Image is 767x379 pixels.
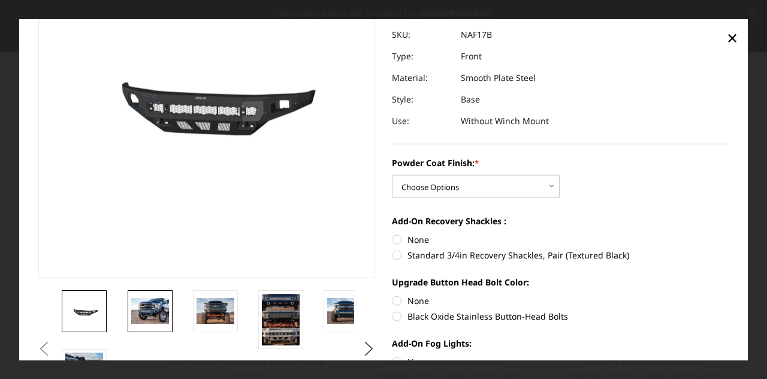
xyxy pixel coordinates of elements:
[392,233,729,246] label: None
[392,249,729,261] label: Standard 3/4in Recovery Shackles, Pair (Textured Black)
[360,340,378,358] button: Next
[392,337,729,350] label: Add-On Fog Lights:
[392,24,452,46] dt: SKU:
[197,298,234,323] img: 2017-2022 Ford F250-350 - Freedom Series - Base Front Bumper (non-winch)
[461,110,549,132] dd: Without Winch Mount
[461,89,480,110] dd: Base
[461,24,492,46] dd: NAF17B
[461,67,536,89] dd: Smooth Plate Steel
[65,302,103,320] img: 2017-2022 Ford F250-350 - Freedom Series - Base Front Bumper (non-winch)
[723,28,742,47] a: Close
[35,340,53,358] button: Previous
[392,310,729,323] label: Black Oxide Stainless Button-Head Bolts
[392,356,729,368] label: None
[392,110,452,132] dt: Use:
[392,294,729,307] label: None
[131,298,169,323] img: 2017-2022 Ford F250-350 - Freedom Series - Base Front Bumper (non-winch)
[392,46,452,67] dt: Type:
[392,215,729,227] label: Add-On Recovery Shackles :
[262,293,300,345] img: Multiple lighting options
[392,276,729,288] label: Upgrade Button Head Bolt Color:
[727,24,738,50] span: ×
[392,89,452,110] dt: Style:
[327,298,365,323] img: 2017-2022 Ford F250-350 - Freedom Series - Base Front Bumper (non-winch)
[392,157,729,169] label: Powder Coat Finish:
[461,46,482,67] dd: Front
[392,67,452,89] dt: Material:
